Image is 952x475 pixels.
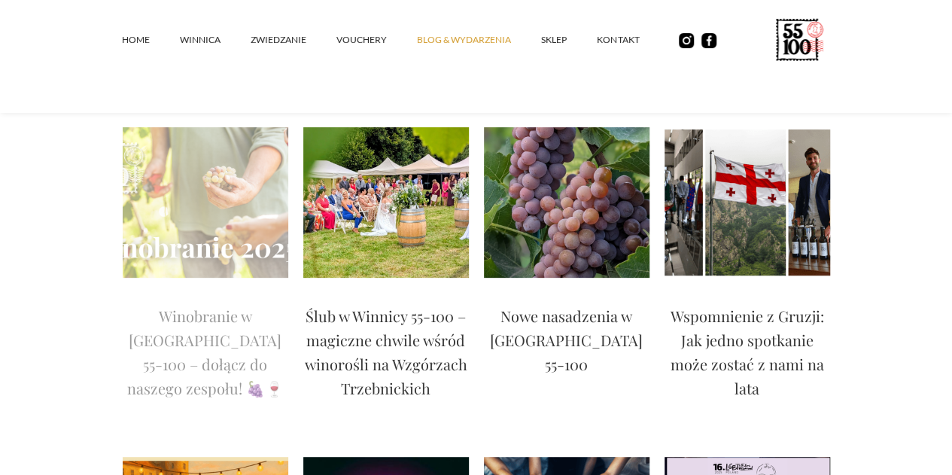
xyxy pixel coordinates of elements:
a: Winobranie w [GEOGRAPHIC_DATA] 55-100 – dołącz do naszego zespołu! 🍇🍷 [123,304,288,408]
a: kontakt [597,17,669,62]
p: Nowe nasadzenia w [GEOGRAPHIC_DATA] 55-100 [484,304,649,376]
p: Winobranie w [GEOGRAPHIC_DATA] 55-100 – dołącz do naszego zespołu! 🍇🍷 [123,304,288,400]
p: Wspomnienie z Gruzji: Jak jedno spotkanie może zostać z nami na lata [665,304,830,400]
a: Nowe nasadzenia w [GEOGRAPHIC_DATA] 55-100 [484,304,649,384]
a: Wspomnienie z Gruzji: Jak jedno spotkanie może zostać z nami na lata [665,304,830,408]
a: winnica [180,17,251,62]
p: Ślub w Winnicy 55-100 – magiczne chwile wśród winorośli na Wzgórzach Trzebnickich [303,304,469,400]
a: Ślub w Winnicy 55-100 – magiczne chwile wśród winorośli na Wzgórzach Trzebnickich [303,304,469,408]
a: ZWIEDZANIE [251,17,336,62]
a: Blog & Wydarzenia [417,17,541,62]
a: SKLEP [541,17,597,62]
a: Home [122,17,180,62]
a: vouchery [336,17,417,62]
